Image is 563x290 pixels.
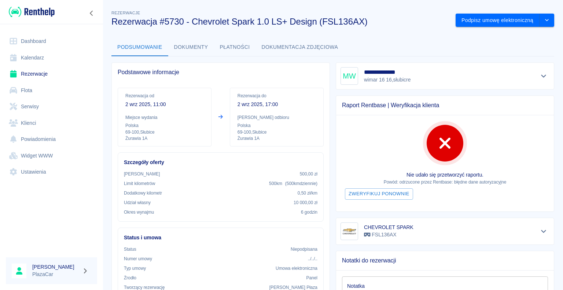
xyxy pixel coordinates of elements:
p: 69-100 , Słubice [238,129,316,135]
p: 500 km [269,180,317,187]
span: ( 500 km dziennie ) [285,181,317,186]
p: Żurawia 1A [238,135,316,142]
h6: Szczegóły oferty [124,159,317,166]
p: 500,00 zł [300,171,317,177]
a: Kalendarz [6,50,97,66]
button: Zwiń nawigację [86,8,97,18]
p: 2 wrz 2025, 11:00 [125,101,204,108]
a: Ustawienia [6,164,97,180]
p: [PERSON_NAME] odbioru [238,114,316,121]
span: Rezerwacje [111,11,140,15]
a: Flota [6,82,97,99]
button: Pokaż szczegóły [538,71,550,81]
h6: Status i umowa [124,234,317,242]
p: ../../.. [308,255,317,262]
p: Rezerwacja od [125,93,204,99]
p: FSL136AX [364,231,413,239]
a: Renthelp logo [6,6,55,18]
a: Klienci [6,115,97,131]
img: Renthelp logo [9,6,55,18]
a: Dashboard [6,33,97,50]
p: Nie udało się przetworzyć raportu. [342,171,548,179]
button: Podsumowanie [111,39,168,56]
button: Dokumenty [168,39,214,56]
a: Rezerwacje [6,66,97,82]
span: Notatki do rezerwacji [342,257,548,264]
p: 10 000,00 zł [294,199,317,206]
div: MW [341,67,358,85]
p: Miejsce wydania [125,114,204,121]
p: 2 wrz 2025, 17:00 [238,101,316,108]
p: [PERSON_NAME] [124,171,160,177]
img: Image [342,224,357,239]
p: Niepodpisana [291,246,317,253]
button: Podpisz umowę elektroniczną [456,14,540,27]
h3: Rezerwacja #5730 - Chevrolet Spark 1.0 LS+ Design (FSL136AX) [111,17,450,27]
p: 0,50 zł /km [298,190,317,196]
h6: CHEVROLET SPARK [364,224,413,231]
p: Udział własny [124,199,151,206]
p: wimar 16 16 , słubicre [364,76,411,84]
p: Okres wynajmu [124,209,154,215]
h6: [PERSON_NAME] [32,263,79,271]
p: Żrodło [124,275,136,281]
p: Dodatkowy kilometr [124,190,162,196]
button: Zweryfikuj ponownie [345,188,413,200]
p: 6 godzin [301,209,317,215]
p: Typ umowy [124,265,146,272]
a: Serwisy [6,98,97,115]
p: Żurawia 1A [125,135,204,142]
p: Numer umowy [124,255,152,262]
p: Status [124,246,136,253]
button: drop-down [540,14,554,27]
p: Polska [238,122,316,129]
a: Powiadomienia [6,131,97,148]
span: Raport Rentbase | Weryfikacja klienta [342,102,548,109]
p: Powód: odrzucone przez Rentbase: błędne dane autoryzacyjne [342,179,548,185]
p: Limit kilometrów [124,180,155,187]
button: Pokaż szczegóły [538,226,550,236]
p: Rezerwacja do [238,93,316,99]
p: Polska [125,122,204,129]
a: Widget WWW [6,148,97,164]
button: Dokumentacja zdjęciowa [256,39,344,56]
p: Umowa elektroniczna [276,265,317,272]
p: 69-100 , Słubice [125,129,204,135]
button: Płatności [214,39,256,56]
span: Podstawowe informacje [118,69,324,76]
p: Panel [306,275,318,281]
p: PlazaCar [32,271,79,278]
